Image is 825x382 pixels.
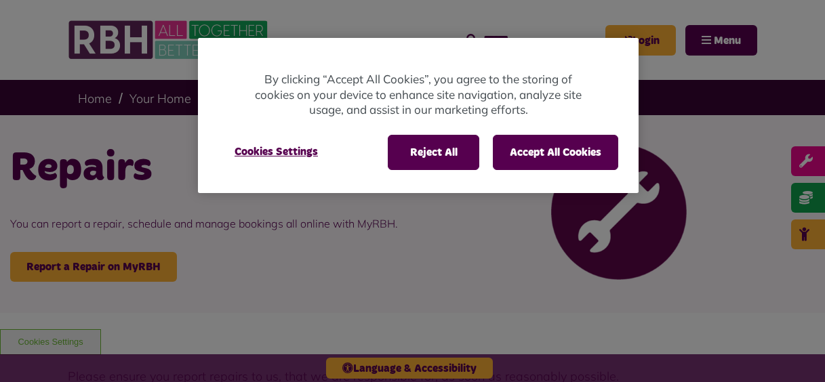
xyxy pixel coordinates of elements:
div: Cookie banner [198,38,639,193]
button: Cookies Settings [218,135,334,169]
button: Reject All [388,135,479,170]
button: Accept All Cookies [493,135,618,170]
div: Privacy [198,38,639,193]
p: By clicking “Accept All Cookies”, you agree to the storing of cookies on your device to enhance s... [252,72,584,118]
